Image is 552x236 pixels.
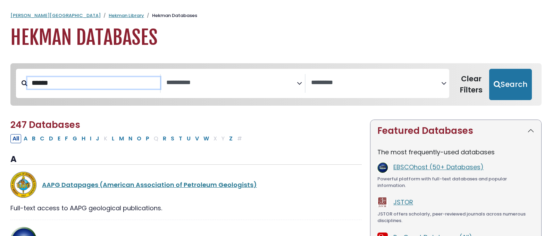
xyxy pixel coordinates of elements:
button: Clear Filters [453,69,489,100]
div: JSTOR offers scholarly, peer-reviewed journals across numerous disciplines. [377,211,534,224]
input: Search database by title or keyword [27,77,160,89]
button: Filter Results P [144,134,151,143]
button: Filter Results A [22,134,30,143]
button: Submit for Search Results [489,69,532,100]
button: Filter Results J [94,134,101,143]
button: Filter Results S [169,134,176,143]
nav: breadcrumb [10,12,542,19]
h1: Hekman Databases [10,26,542,49]
button: Filter Results Z [227,134,235,143]
li: Hekman Databases [144,12,197,19]
button: Featured Databases [370,120,541,142]
textarea: Search [166,79,297,87]
a: EBSCOhost (50+ Databases) [393,163,484,171]
button: Filter Results G [70,134,79,143]
button: Filter Results M [117,134,126,143]
div: Full-text access to AAPG geological publications. [10,203,362,213]
button: Filter Results O [135,134,143,143]
button: Filter Results L [110,134,117,143]
button: Filter Results C [38,134,47,143]
textarea: Search [311,79,442,87]
span: 247 Databases [10,119,80,131]
button: Filter Results E [56,134,62,143]
a: [PERSON_NAME][GEOGRAPHIC_DATA] [10,12,101,19]
button: Filter Results R [161,134,168,143]
button: Filter Results I [88,134,93,143]
button: Filter Results F [63,134,70,143]
div: Alpha-list to filter by first letter of database name [10,134,245,143]
button: Filter Results U [185,134,193,143]
button: All [10,134,21,143]
a: Hekman Library [109,12,144,19]
button: Filter Results B [30,134,37,143]
a: JSTOR [393,198,413,206]
button: Filter Results T [177,134,184,143]
p: The most frequently-used databases [377,147,534,157]
button: Filter Results H [80,134,87,143]
nav: Search filters [10,63,542,106]
button: Filter Results W [201,134,211,143]
div: Powerful platform with full-text databases and popular information. [377,176,534,189]
button: Filter Results V [193,134,201,143]
button: Filter Results N [126,134,134,143]
h3: A [10,154,362,165]
button: Filter Results D [47,134,55,143]
a: AAPG Datapages (American Association of Petroleum Geologists) [42,180,257,189]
